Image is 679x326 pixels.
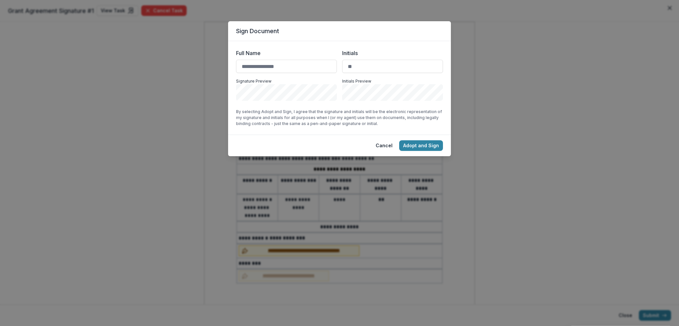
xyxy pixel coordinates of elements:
p: Signature Preview [236,78,337,84]
label: Initials [342,49,439,57]
p: By selecting Adopt and Sign, I agree that the signature and initials will be the electronic repre... [236,109,443,127]
button: Adopt and Sign [399,140,443,151]
header: Sign Document [228,21,451,41]
label: Full Name [236,49,333,57]
button: Cancel [372,140,397,151]
p: Initials Preview [342,78,443,84]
